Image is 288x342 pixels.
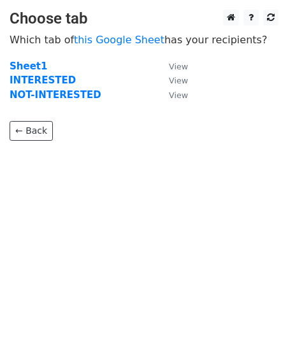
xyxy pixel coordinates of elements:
[156,89,188,101] a: View
[74,34,164,46] a: this Google Sheet
[10,33,278,46] p: Which tab of has your recipients?
[10,10,278,28] h3: Choose tab
[169,76,188,85] small: View
[10,121,53,141] a: ← Back
[169,90,188,100] small: View
[10,89,101,101] a: NOT-INTERESTED
[10,75,76,86] a: INTERESTED
[156,75,188,86] a: View
[10,61,47,72] a: Sheet1
[169,62,188,71] small: View
[156,61,188,72] a: View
